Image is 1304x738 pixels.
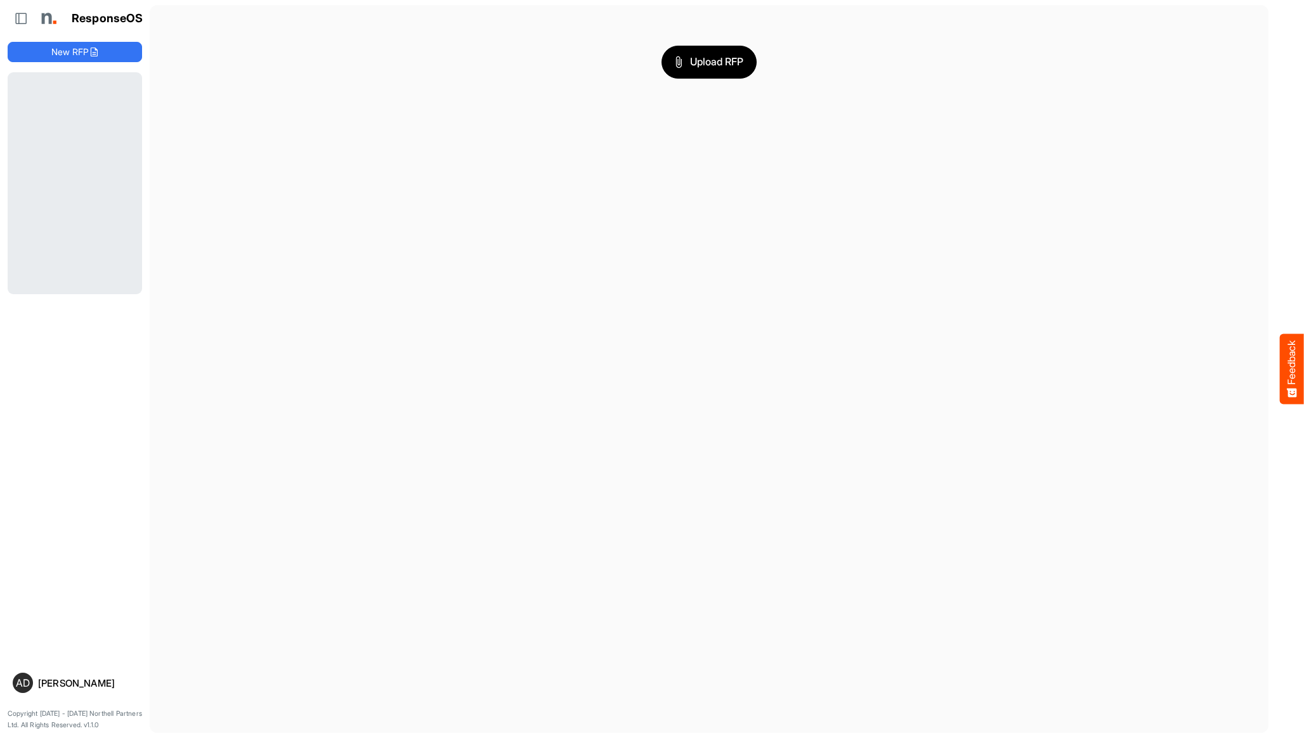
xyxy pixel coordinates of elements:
span: AD [16,678,30,688]
div: [PERSON_NAME] [38,678,137,688]
h1: ResponseOS [72,12,143,25]
p: Copyright [DATE] - [DATE] Northell Partners Ltd. All Rights Reserved. v1.1.0 [8,708,142,730]
img: Northell [35,6,60,31]
button: New RFP [8,42,142,62]
div: Loading... [8,72,142,294]
span: Upload RFP [675,54,743,70]
button: Feedback [1280,334,1304,405]
button: Upload RFP [662,46,757,79]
